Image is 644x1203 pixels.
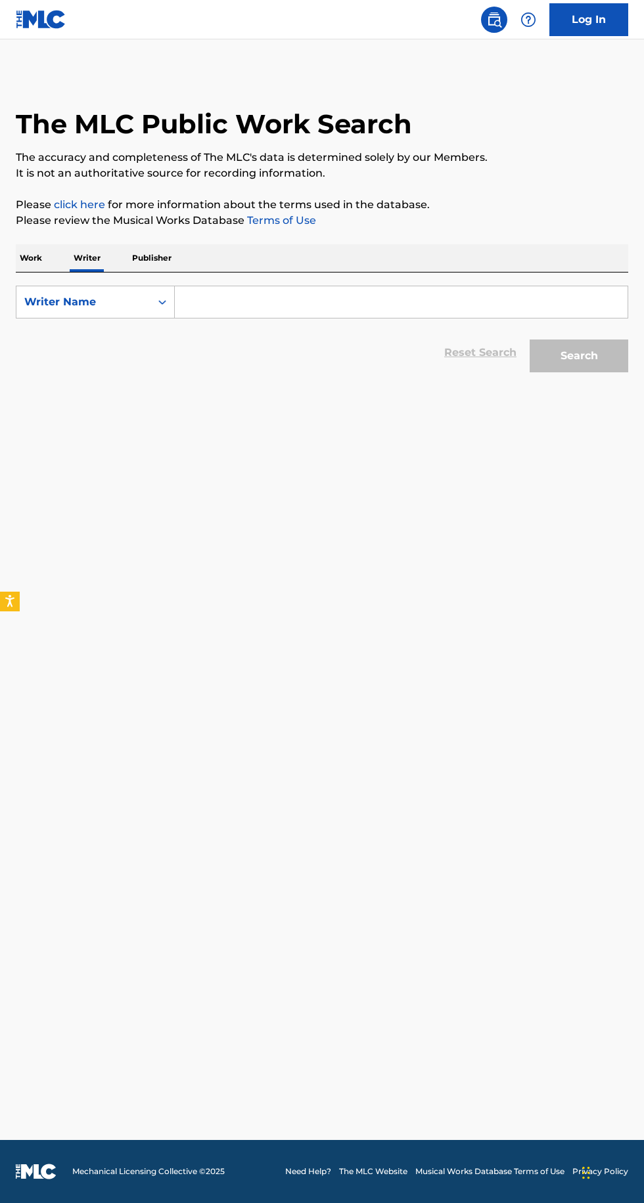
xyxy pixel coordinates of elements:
[16,244,46,272] p: Work
[244,214,316,227] a: Terms of Use
[24,294,143,310] div: Writer Name
[16,10,66,29] img: MLC Logo
[16,197,628,213] p: Please for more information about the terms used in the database.
[72,1166,225,1177] span: Mechanical Licensing Collective © 2025
[549,3,628,36] a: Log In
[70,244,104,272] p: Writer
[16,1164,57,1179] img: logo
[515,7,541,33] div: Help
[54,198,105,211] a: click here
[285,1166,331,1177] a: Need Help?
[481,7,507,33] a: Public Search
[16,213,628,229] p: Please review the Musical Works Database
[16,286,628,379] form: Search Form
[520,12,536,28] img: help
[578,1140,644,1203] iframe: Chat Widget
[16,150,628,165] p: The accuracy and completeness of The MLC's data is determined solely by our Members.
[128,244,175,272] p: Publisher
[415,1166,564,1177] a: Musical Works Database Terms of Use
[582,1153,590,1192] div: Drag
[339,1166,407,1177] a: The MLC Website
[16,108,412,141] h1: The MLC Public Work Search
[486,12,502,28] img: search
[16,165,628,181] p: It is not an authoritative source for recording information.
[572,1166,628,1177] a: Privacy Policy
